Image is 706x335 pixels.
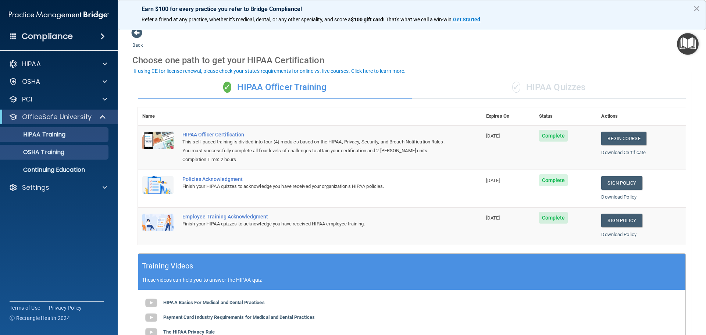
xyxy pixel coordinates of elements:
[453,17,481,22] a: Get Started
[49,304,82,311] a: Privacy Policy
[10,304,40,311] a: Terms of Use
[9,77,107,86] a: OSHA
[142,277,682,283] p: These videos can help you to answer the HIPAA quiz
[601,150,646,155] a: Download Certificate
[182,176,445,182] div: Policies Acknowledgment
[601,214,642,227] a: Sign Policy
[9,183,107,192] a: Settings
[486,215,500,221] span: [DATE]
[9,113,107,121] a: OfficeSafe University
[132,50,691,71] div: Choose one path to get your HIPAA Certification
[601,194,637,200] a: Download Policy
[182,132,445,138] a: HIPAA Officer Certification
[412,76,686,99] div: HIPAA Quizzes
[138,76,412,99] div: HIPAA Officer Training
[677,33,699,55] button: Open Resource Center
[539,212,568,224] span: Complete
[5,131,65,138] p: HIPAA Training
[133,68,406,74] div: If using CE for license renewal, please check your state's requirements for online vs. live cours...
[482,107,535,125] th: Expires On
[22,113,92,121] p: OfficeSafe University
[132,67,407,75] button: If using CE for license renewal, please check your state's requirements for online vs. live cours...
[579,283,697,312] iframe: Drift Widget Chat Controller
[22,95,32,104] p: PCI
[597,107,686,125] th: Actions
[383,17,453,22] span: ! That's what we call a win-win.
[9,95,107,104] a: PCI
[138,107,178,125] th: Name
[144,296,158,310] img: gray_youtube_icon.38fcd6cc.png
[601,232,637,237] a: Download Policy
[163,329,215,335] b: The HIPAA Privacy Rule
[539,174,568,186] span: Complete
[22,60,41,68] p: HIPAA
[223,82,231,93] span: ✓
[9,60,107,68] a: HIPAA
[486,178,500,183] span: [DATE]
[453,17,480,22] strong: Get Started
[5,149,64,156] p: OSHA Training
[539,130,568,142] span: Complete
[9,8,109,22] img: PMB logo
[601,132,646,145] a: Begin Course
[144,310,158,325] img: gray_youtube_icon.38fcd6cc.png
[163,300,265,305] b: HIPAA Basics For Medical and Dental Practices
[142,260,193,272] h5: Training Videos
[535,107,597,125] th: Status
[512,82,520,93] span: ✓
[22,77,40,86] p: OSHA
[5,166,105,174] p: Continuing Education
[351,17,383,22] strong: $100 gift card
[142,6,682,13] p: Earn $100 for every practice you refer to Bridge Compliance!
[132,33,143,48] a: Back
[693,3,700,14] button: Close
[486,133,500,139] span: [DATE]
[22,31,73,42] h4: Compliance
[163,314,315,320] b: Payment Card Industry Requirements for Medical and Dental Practices
[182,182,445,191] div: Finish your HIPAA quizzes to acknowledge you have received your organization’s HIPAA policies.
[182,214,445,220] div: Employee Training Acknowledgment
[142,17,351,22] span: Refer a friend at any practice, whether it's medical, dental, or any other speciality, and score a
[182,138,445,155] div: This self-paced training is divided into four (4) modules based on the HIPAA, Privacy, Security, ...
[182,220,445,228] div: Finish your HIPAA quizzes to acknowledge you have received HIPAA employee training.
[10,314,70,322] span: Ⓒ Rectangle Health 2024
[22,183,49,192] p: Settings
[601,176,642,190] a: Sign Policy
[182,155,445,164] div: Completion Time: 2 hours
